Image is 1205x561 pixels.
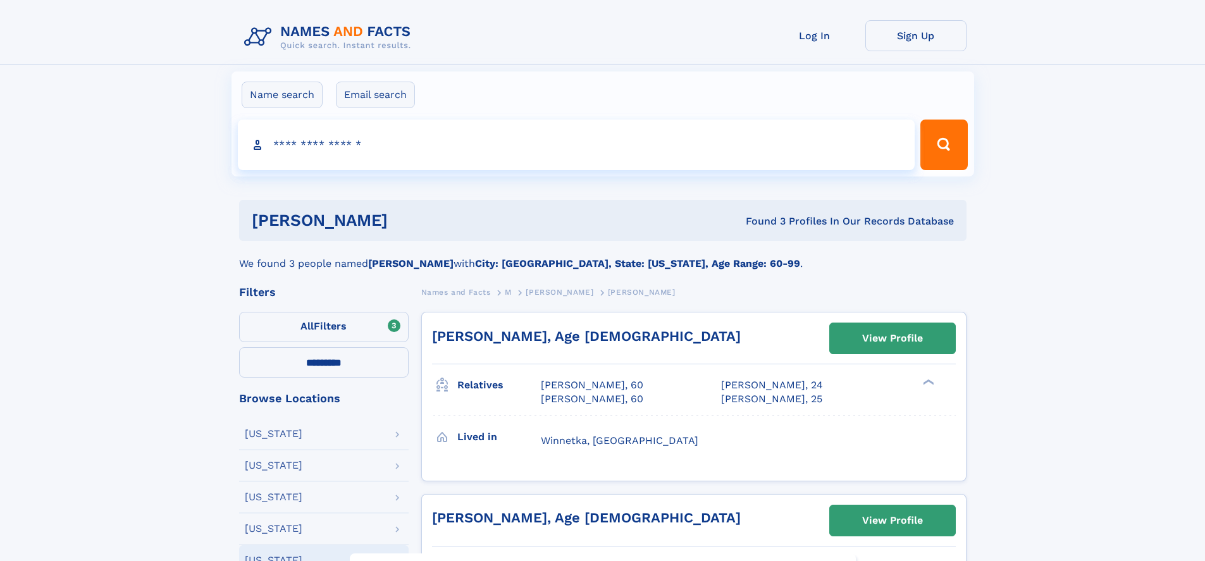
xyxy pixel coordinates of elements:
[457,374,541,396] h3: Relatives
[336,82,415,108] label: Email search
[457,426,541,448] h3: Lived in
[239,241,967,271] div: We found 3 people named with .
[252,213,567,228] h1: [PERSON_NAME]
[242,82,323,108] label: Name search
[862,506,923,535] div: View Profile
[239,287,409,298] div: Filters
[238,120,915,170] input: search input
[505,284,512,300] a: M
[245,429,302,439] div: [US_STATE]
[541,392,643,406] a: [PERSON_NAME], 60
[421,284,491,300] a: Names and Facts
[721,378,823,392] a: [PERSON_NAME], 24
[541,435,698,447] span: Winnetka, [GEOGRAPHIC_DATA]
[608,288,676,297] span: [PERSON_NAME]
[865,20,967,51] a: Sign Up
[245,524,302,534] div: [US_STATE]
[475,257,800,269] b: City: [GEOGRAPHIC_DATA], State: [US_STATE], Age Range: 60-99
[721,392,822,406] a: [PERSON_NAME], 25
[239,312,409,342] label: Filters
[239,393,409,404] div: Browse Locations
[245,460,302,471] div: [US_STATE]
[432,328,741,344] a: [PERSON_NAME], Age [DEMOGRAPHIC_DATA]
[920,378,935,386] div: ❯
[862,324,923,353] div: View Profile
[526,284,593,300] a: [PERSON_NAME]
[368,257,454,269] b: [PERSON_NAME]
[920,120,967,170] button: Search Button
[432,510,741,526] a: [PERSON_NAME], Age [DEMOGRAPHIC_DATA]
[239,20,421,54] img: Logo Names and Facts
[541,378,643,392] a: [PERSON_NAME], 60
[526,288,593,297] span: [PERSON_NAME]
[567,214,954,228] div: Found 3 Profiles In Our Records Database
[505,288,512,297] span: M
[830,505,955,536] a: View Profile
[764,20,865,51] a: Log In
[300,320,314,332] span: All
[830,323,955,354] a: View Profile
[245,492,302,502] div: [US_STATE]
